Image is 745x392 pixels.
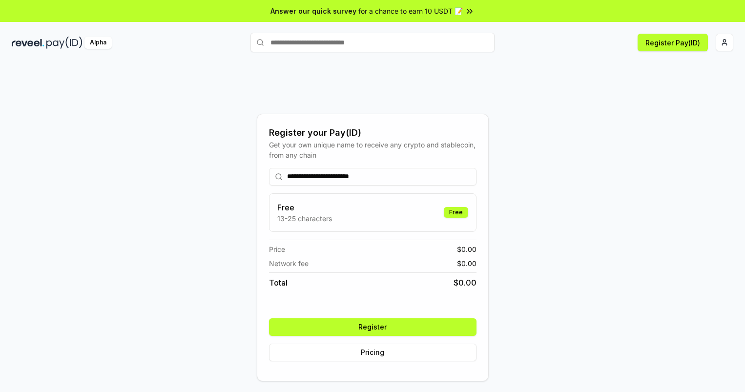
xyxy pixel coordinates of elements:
[269,126,476,140] div: Register your Pay(ID)
[454,277,476,289] span: $ 0.00
[12,37,44,49] img: reveel_dark
[269,318,476,336] button: Register
[277,202,332,213] h3: Free
[277,213,332,224] p: 13-25 characters
[269,140,476,160] div: Get your own unique name to receive any crypto and stablecoin, from any chain
[457,258,476,268] span: $ 0.00
[269,244,285,254] span: Price
[269,344,476,361] button: Pricing
[444,207,468,218] div: Free
[457,244,476,254] span: $ 0.00
[46,37,83,49] img: pay_id
[84,37,112,49] div: Alpha
[269,258,309,268] span: Network fee
[270,6,356,16] span: Answer our quick survey
[358,6,463,16] span: for a chance to earn 10 USDT 📝
[269,277,288,289] span: Total
[638,34,708,51] button: Register Pay(ID)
